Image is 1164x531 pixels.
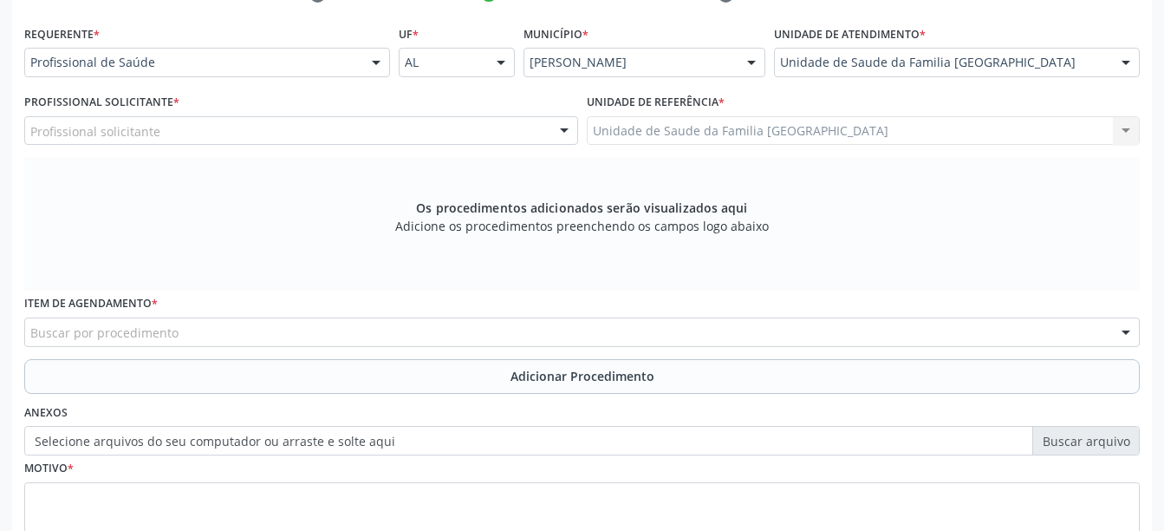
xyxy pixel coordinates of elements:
[30,122,160,141] span: Profissional solicitante
[405,54,479,71] span: AL
[416,199,747,217] span: Os procedimentos adicionados serão visualizados aqui
[30,324,179,342] span: Buscar por procedimento
[523,21,589,48] label: Município
[587,89,725,116] label: Unidade de referência
[510,367,654,385] span: Adicionar Procedimento
[24,456,74,482] label: Motivo
[530,54,729,71] span: [PERSON_NAME]
[24,400,68,427] label: Anexos
[399,21,419,48] label: UF
[395,217,769,235] span: Adicione os procedimentos preenchendo os campos logo abaixo
[24,291,158,318] label: Item de agendamento
[780,54,1104,71] span: Unidade de Saude da Familia [GEOGRAPHIC_DATA]
[24,359,1140,394] button: Adicionar Procedimento
[30,54,354,71] span: Profissional de Saúde
[774,21,926,48] label: Unidade de atendimento
[24,89,179,116] label: Profissional Solicitante
[24,21,100,48] label: Requerente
